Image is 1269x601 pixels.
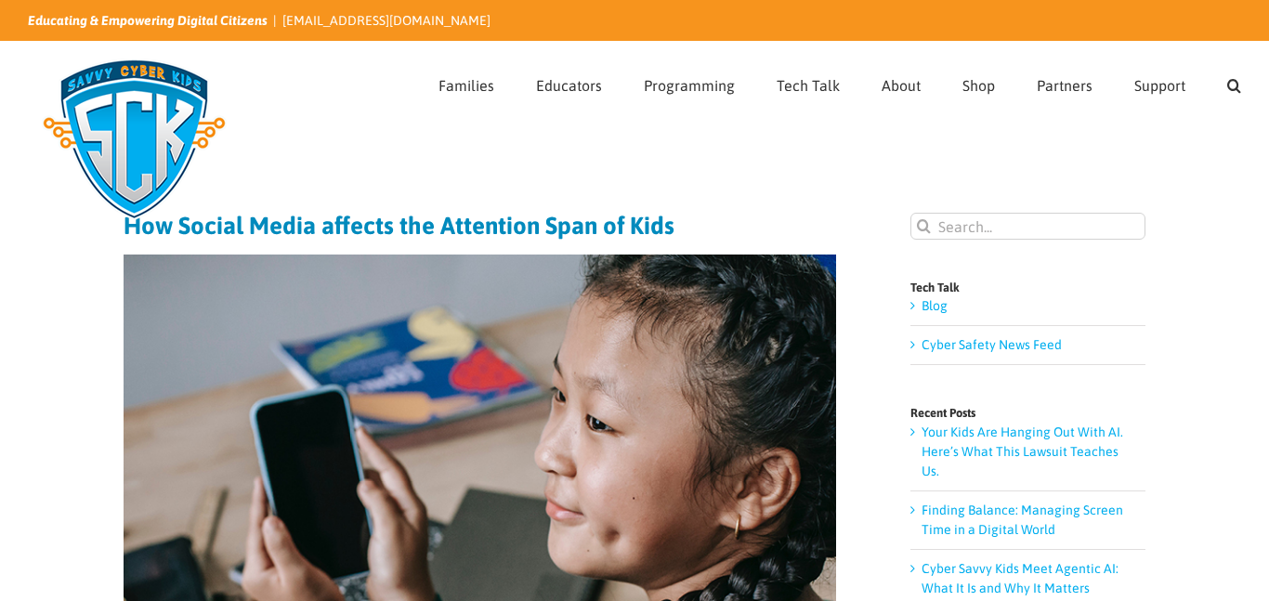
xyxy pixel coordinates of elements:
[922,337,1062,352] a: Cyber Safety News Feed
[28,46,241,232] img: Savvy Cyber Kids Logo
[910,213,937,240] input: Search
[962,78,995,93] span: Shop
[882,42,921,124] a: About
[777,78,840,93] span: Tech Talk
[1037,42,1092,124] a: Partners
[922,298,948,313] a: Blog
[124,213,836,239] h1: How Social Media affects the Attention Span of Kids
[644,42,735,124] a: Programming
[28,13,268,28] i: Educating & Empowering Digital Citizens
[438,42,1241,124] nav: Main Menu
[777,42,840,124] a: Tech Talk
[922,561,1119,595] a: Cyber Savvy Kids Meet Agentic AI: What It Is and Why It Matters
[882,78,921,93] span: About
[1037,78,1092,93] span: Partners
[1134,78,1185,93] span: Support
[438,78,494,93] span: Families
[910,281,1145,294] h4: Tech Talk
[910,407,1145,419] h4: Recent Posts
[962,42,995,124] a: Shop
[1227,42,1241,124] a: Search
[536,78,602,93] span: Educators
[922,503,1123,537] a: Finding Balance: Managing Screen Time in a Digital World
[536,42,602,124] a: Educators
[438,42,494,124] a: Families
[644,78,735,93] span: Programming
[282,13,491,28] a: [EMAIL_ADDRESS][DOMAIN_NAME]
[922,425,1123,478] a: Your Kids Are Hanging Out With AI. Here’s What This Lawsuit Teaches Us.
[910,213,1145,240] input: Search...
[1134,42,1185,124] a: Support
